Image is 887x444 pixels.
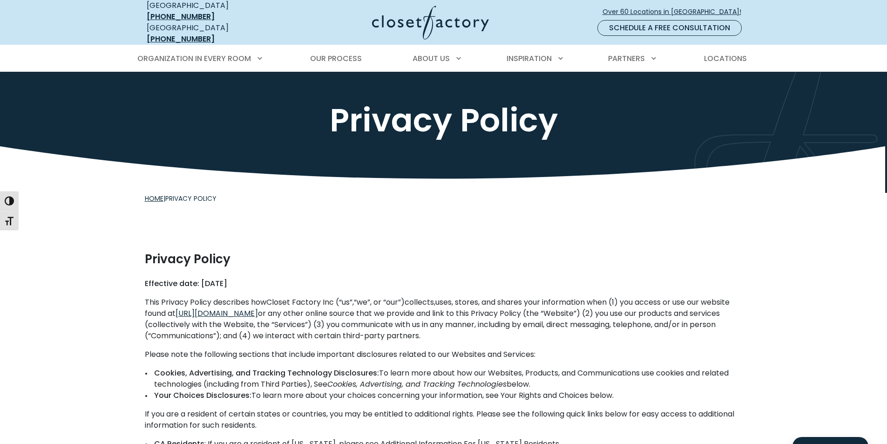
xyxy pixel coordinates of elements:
[608,53,645,64] span: Partners
[372,6,489,40] img: Closet Factory Logo
[147,22,282,45] div: [GEOGRAPHIC_DATA]
[145,368,743,390] li: To learn more about how our Websites, Products, and Communications use cookies and related techno...
[176,308,258,319] a: [URL][DOMAIN_NAME]
[154,390,251,401] strong: Your Choices Disclosures:
[147,11,215,22] a: [PHONE_NUMBER]
[145,102,743,138] h1: Privacy Policy
[145,194,163,203] a: Home
[165,194,217,203] span: Privacy Policy
[266,297,354,307] span: Closet Factory Inc (“us”,
[145,349,743,360] p: Please note the following sections that include important disclosures related to our Websites and...
[597,20,742,36] a: Schedule a Free Consultation
[602,4,749,20] a: Over 60 Locations in [GEOGRAPHIC_DATA]!
[704,53,747,64] span: Locations
[327,379,507,389] em: Cookies, Advertising, and Tracking Technologies
[147,34,215,44] a: [PHONE_NUMBER]
[154,368,379,378] strong: Cookies, Advertising, and Tracking Technology Disclosures:
[145,194,217,203] span: |
[145,278,227,289] strong: Effective date: [DATE]
[413,53,450,64] span: About Us
[145,251,230,267] span: Privacy Policy
[310,53,362,64] span: Our Process
[145,390,743,401] li: To learn more about your choices concerning your information, see Your Rights and Choices below.
[603,7,749,17] span: Over 60 Locations in [GEOGRAPHIC_DATA]!
[137,53,251,64] span: Organization in Every Room
[145,297,743,342] p: This Privacy Policy describes how “we”, or “our”) uses, stores, and shares your information when ...
[131,46,757,72] nav: Primary Menu
[145,409,743,431] p: If you are a resident of certain states or countries, you may be entitled to additional rights. P...
[507,53,552,64] span: Inspiration
[405,297,435,307] span: collects,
